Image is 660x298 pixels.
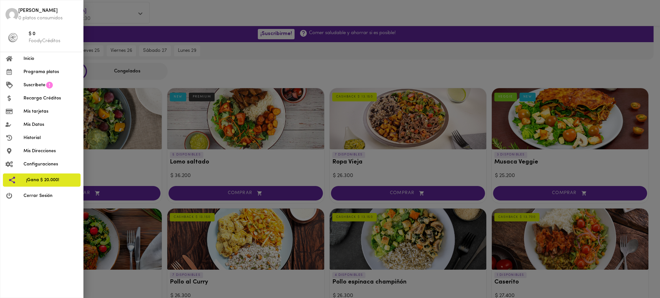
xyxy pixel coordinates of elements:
[8,33,18,42] img: foody-creditos-black.png
[24,135,78,141] span: Historial
[18,7,78,15] span: [PERSON_NAME]
[24,161,78,168] span: Configuraciones
[24,69,78,75] span: Programa platos
[18,15,78,22] p: 0 platos consumidos
[24,192,78,199] span: Cerrar Sesión
[24,82,45,88] span: Suscríbete
[24,121,78,128] span: Mis Datos
[24,55,78,62] span: Inicio
[26,177,75,183] span: ¡Gana $ 20.000!
[24,148,78,154] span: Mis Direcciones
[623,261,654,292] iframe: Messagebird Livechat Widget
[24,95,78,102] span: Recarga Créditos
[29,31,78,38] span: $ 0
[24,108,78,115] span: Mis tarjetas
[29,38,78,44] p: FoodyCréditos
